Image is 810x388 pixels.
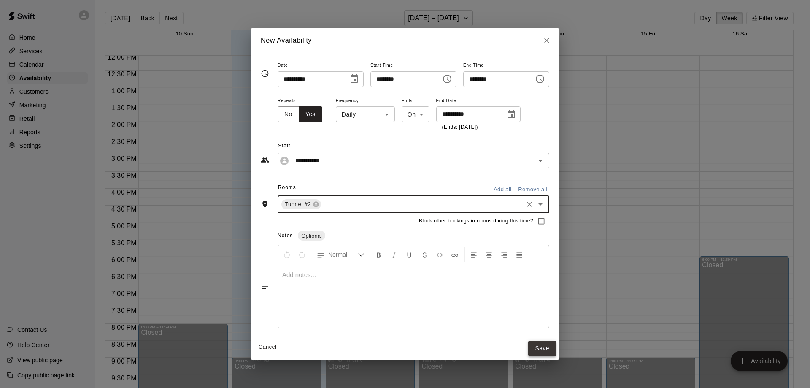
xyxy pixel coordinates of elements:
[482,247,496,262] button: Center Align
[336,106,395,122] div: Daily
[336,95,395,107] span: Frequency
[503,106,520,123] button: Choose date, selected date is Aug 14, 2025
[528,341,556,356] button: Save
[278,106,299,122] button: No
[278,233,293,239] span: Notes
[281,199,321,209] div: Tunnel #2
[278,95,329,107] span: Repeats
[442,123,515,132] p: (Ends: [DATE])
[436,95,521,107] span: End Date
[512,247,526,262] button: Justify Align
[535,155,546,167] button: Open
[278,60,364,71] span: Date
[402,247,416,262] button: Format Underline
[372,247,386,262] button: Format Bold
[280,247,294,262] button: Undo
[467,247,481,262] button: Left Align
[417,247,432,262] button: Format Strikethrough
[254,341,281,354] button: Cancel
[489,183,516,196] button: Add all
[419,217,533,225] span: Block other bookings in rooms during this time?
[432,247,447,262] button: Insert Code
[346,71,363,87] button: Choose date, selected date is Aug 12, 2025
[539,33,554,48] button: Close
[278,106,322,122] div: outlined button group
[402,95,429,107] span: Ends
[278,185,296,190] span: Rooms
[448,247,462,262] button: Insert Link
[402,106,429,122] div: On
[298,233,325,239] span: Optional
[281,200,314,209] span: Tunnel #2
[439,71,456,87] button: Choose time, selected time is 5:00 PM
[524,198,535,210] button: Clear
[516,183,549,196] button: Remove all
[299,106,322,122] button: Yes
[261,156,269,164] svg: Staff
[387,247,401,262] button: Format Italics
[370,60,456,71] span: Start Time
[497,247,511,262] button: Right Align
[261,200,269,209] svg: Rooms
[295,247,309,262] button: Redo
[532,71,548,87] button: Choose time, selected time is 8:00 PM
[278,139,549,153] span: Staff
[313,247,368,262] button: Formatting Options
[328,250,358,259] span: Normal
[463,60,549,71] span: End Time
[261,35,312,46] h6: New Availability
[261,282,269,291] svg: Notes
[261,69,269,78] svg: Timing
[535,198,546,210] button: Open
